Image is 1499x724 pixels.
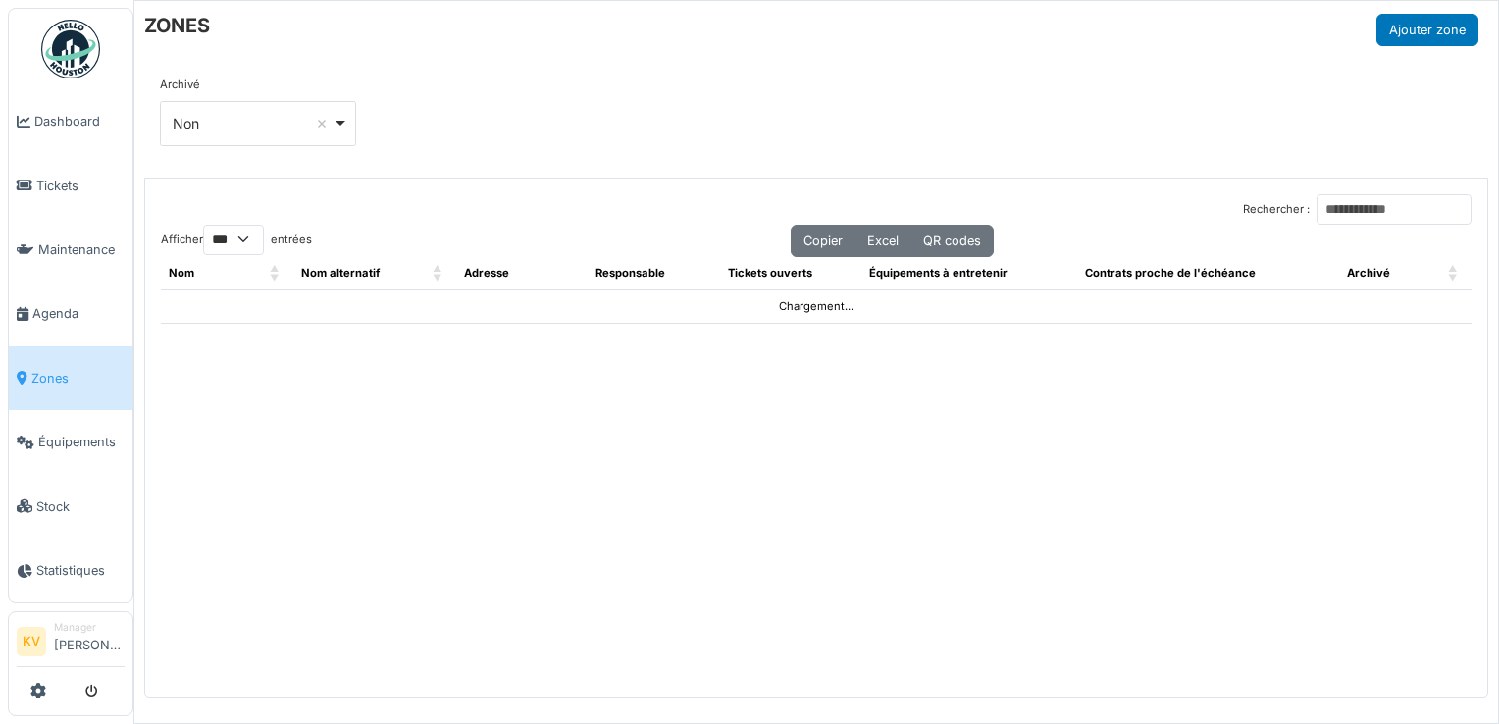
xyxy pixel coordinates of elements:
a: Statistiques [9,539,132,602]
li: [PERSON_NAME] [54,620,125,662]
a: Tickets [9,153,132,217]
span: Adresse [464,266,509,280]
a: Stock [9,474,132,538]
span: Nom alternatif [301,266,380,280]
a: Dashboard [9,89,132,153]
span: Nom [169,266,194,280]
span: Dashboard [34,112,125,130]
span: Équipements à entretenir [869,266,1008,280]
span: Tickets ouverts [728,266,812,280]
label: Archivé [160,77,200,93]
span: Statistiques [36,561,125,580]
a: KV Manager[PERSON_NAME] [17,620,125,667]
span: Nom alternatif: Activate to sort [433,257,444,289]
button: QR codes [910,225,994,257]
label: Rechercher : [1243,201,1310,218]
a: Zones [9,346,132,410]
span: Copier [803,233,843,248]
span: Responsable [595,266,665,280]
li: KV [17,627,46,656]
a: Agenda [9,282,132,345]
div: Non [173,113,333,133]
span: Nom: Activate to sort [270,257,282,289]
span: Tickets [36,177,125,195]
span: Archivé [1347,266,1390,280]
span: Archivé: Activate to sort [1448,257,1460,289]
span: QR codes [923,233,981,248]
td: Chargement... [161,289,1472,323]
img: Badge_color-CXgf-gQk.svg [41,20,100,78]
span: Contrats proche de l'échéance [1085,266,1256,280]
label: Afficher entrées [161,225,312,255]
a: Équipements [9,410,132,474]
select: Afficherentrées [203,225,264,255]
span: Excel [867,233,899,248]
span: Maintenance [38,240,125,259]
span: Agenda [32,304,125,323]
h6: ZONES [144,14,210,37]
button: Excel [854,225,911,257]
a: Maintenance [9,218,132,282]
button: Ajouter zone [1376,14,1478,46]
span: Zones [31,369,125,388]
button: Remove item: 'false' [312,114,332,133]
div: Manager [54,620,125,635]
span: Stock [36,497,125,516]
span: Équipements [38,433,125,451]
button: Copier [791,225,855,257]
